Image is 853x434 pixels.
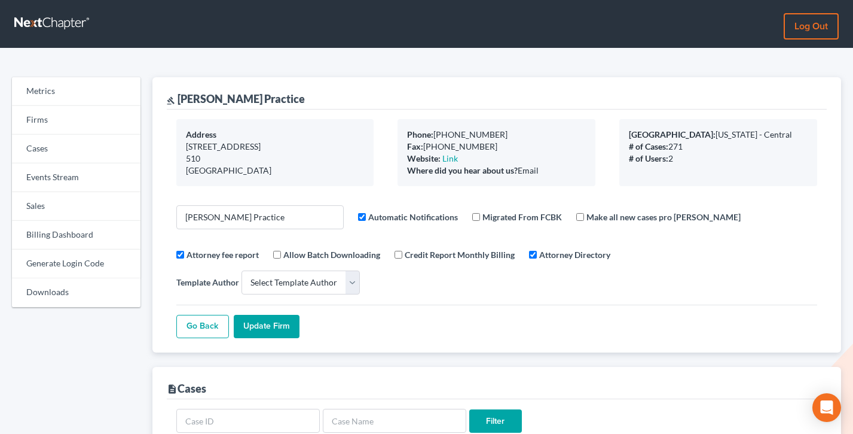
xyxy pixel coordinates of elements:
input: Case Name [323,409,466,433]
label: Automatic Notifications [368,211,458,223]
div: [STREET_ADDRESS] [186,141,365,153]
a: Downloads [12,278,140,307]
label: Attorney Directory [539,248,610,261]
input: Update Firm [234,315,299,339]
label: Attorney fee report [187,248,259,261]
a: Generate Login Code [12,250,140,278]
i: gavel [167,96,175,105]
b: # of Cases: [629,141,668,151]
div: 510 [186,153,365,165]
a: Go Back [176,315,229,339]
b: [GEOGRAPHIC_DATA]: [629,129,716,139]
a: Billing Dashboard [12,221,140,250]
div: Email [407,165,586,177]
b: # of Users: [629,153,668,163]
a: Log out [784,13,839,40]
label: Migrated From FCBK [482,211,562,223]
input: Filter [469,409,522,433]
label: Make all new cases pro [PERSON_NAME] [586,211,741,223]
b: Where did you hear about us? [407,165,518,175]
div: [US_STATE] - Central [629,129,808,141]
b: Website: [407,153,441,163]
div: 271 [629,141,808,153]
div: [PHONE_NUMBER] [407,129,586,141]
div: Cases [167,381,206,396]
a: Firms [12,106,140,135]
a: Link [442,153,458,163]
b: Address [186,129,216,139]
b: Fax: [407,141,423,151]
div: [PHONE_NUMBER] [407,141,586,153]
b: Phone: [407,129,433,139]
a: Metrics [12,77,140,106]
a: Events Stream [12,163,140,192]
label: Allow Batch Downloading [283,248,380,261]
input: Case ID [176,409,320,433]
label: Credit Report Monthly Billing [405,248,515,261]
div: Open Intercom Messenger [812,393,841,422]
label: Template Author [176,276,239,289]
div: [GEOGRAPHIC_DATA] [186,165,365,177]
i: description [167,384,178,394]
a: Cases [12,135,140,163]
a: Sales [12,192,140,221]
div: 2 [629,153,808,165]
div: [PERSON_NAME] Practice [167,92,305,106]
